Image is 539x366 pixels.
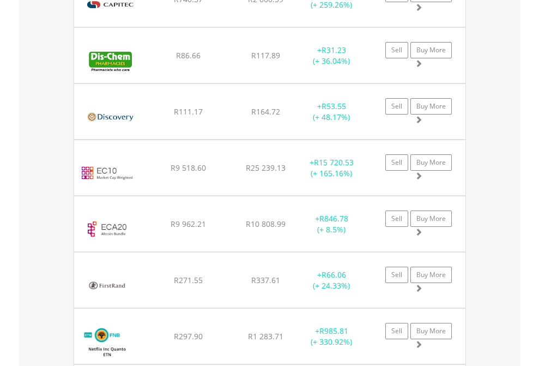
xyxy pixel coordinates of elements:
[410,267,452,283] a: Buy More
[80,41,141,80] img: EQU.ZA.DCP.png
[298,269,366,291] div: + (+ 24.33%)
[171,163,206,173] span: R9 518.60
[319,326,348,336] span: R985.81
[298,45,366,67] div: + (+ 36.04%)
[410,98,452,115] a: Buy More
[246,219,286,229] span: R10 808.99
[410,42,452,58] a: Buy More
[176,50,201,61] span: R86.66
[80,322,135,361] img: EQU.ZA.NFETNQ.png
[248,331,283,341] span: R1 283.71
[246,163,286,173] span: R25 239.13
[174,275,203,285] span: R271.55
[410,154,452,171] a: Buy More
[322,101,346,111] span: R53.55
[314,157,354,167] span: R15 720.53
[298,101,366,123] div: + (+ 48.17%)
[298,213,366,235] div: + (+ 8.5%)
[80,266,135,305] img: EQU.ZA.FSR.png
[80,154,135,193] img: EC10.EC.EC10.png
[385,42,408,58] a: Sell
[385,211,408,227] a: Sell
[171,219,206,229] span: R9 962.21
[174,106,203,117] span: R111.17
[298,326,366,347] div: + (+ 330.92%)
[410,211,452,227] a: Buy More
[251,50,280,61] span: R117.89
[385,154,408,171] a: Sell
[80,210,135,249] img: ECA20.EC.ECA20.png
[385,267,408,283] a: Sell
[174,331,203,341] span: R297.90
[322,269,346,280] span: R66.06
[251,275,280,285] span: R337.61
[322,45,346,55] span: R31.23
[298,157,366,179] div: + (+ 165.16%)
[385,323,408,339] a: Sell
[251,106,280,117] span: R164.72
[410,323,452,339] a: Buy More
[80,98,141,136] img: EQU.ZA.DSY.png
[319,213,348,224] span: R846.78
[385,98,408,115] a: Sell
